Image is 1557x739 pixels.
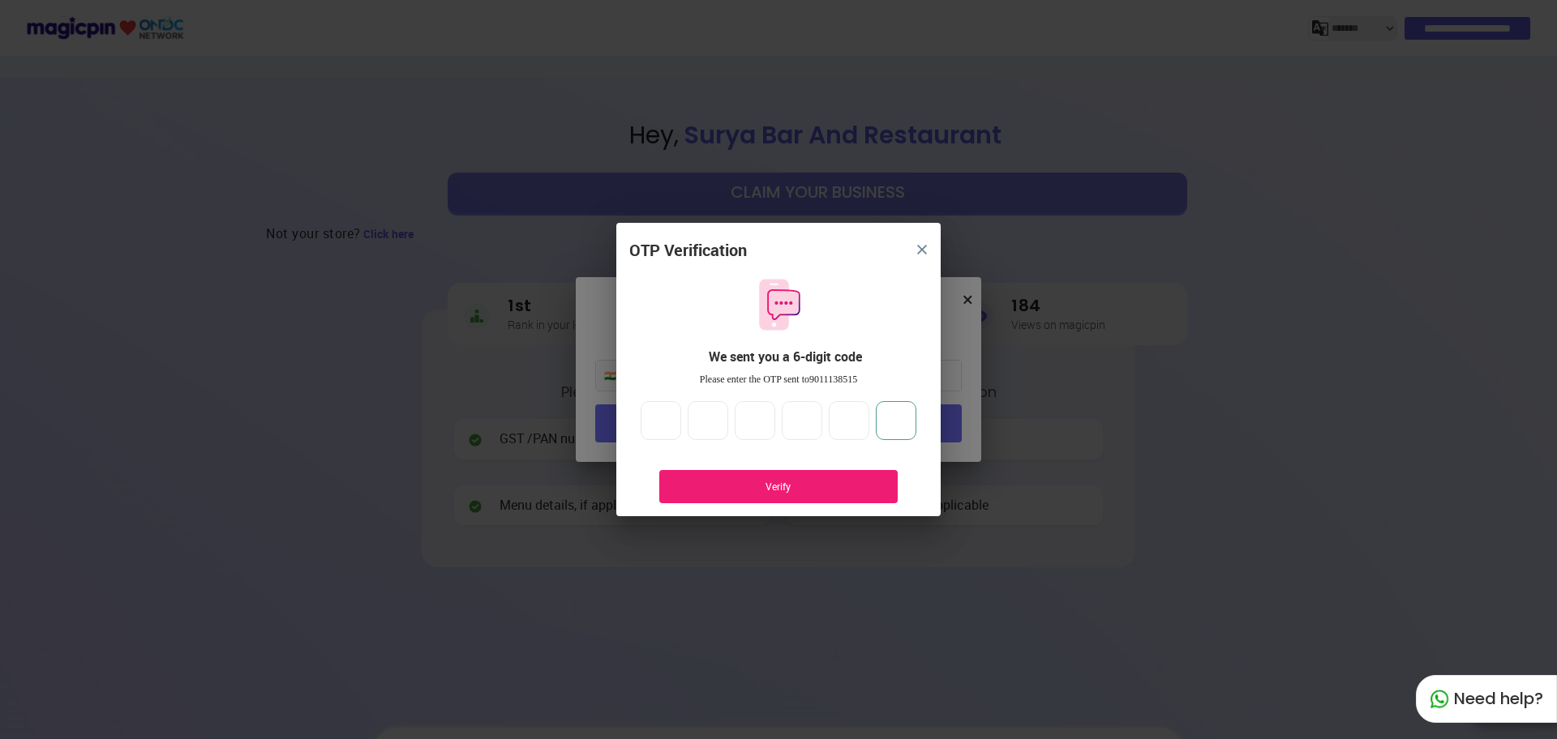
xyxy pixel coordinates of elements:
div: Verify [684,480,873,493]
img: whatapp_green.7240e66a.svg [1430,690,1449,709]
img: 8zTxi7IzMsfkYqyYgBgfvSHvmzQA9juT1O3mhMgBDT8p5s20zMZ2JbefE1IEBlkXHwa7wAFxGwdILBLhkAAAAASUVORK5CYII= [917,245,927,254]
div: Please enter the OTP sent to 9011138515 [629,373,928,387]
div: We sent you a 6-digit code [642,348,928,366]
div: OTP Verification [629,239,747,263]
img: otpMessageIcon.11fa9bf9.svg [751,277,806,332]
div: Need help? [1416,675,1557,723]
button: close [907,235,937,264]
